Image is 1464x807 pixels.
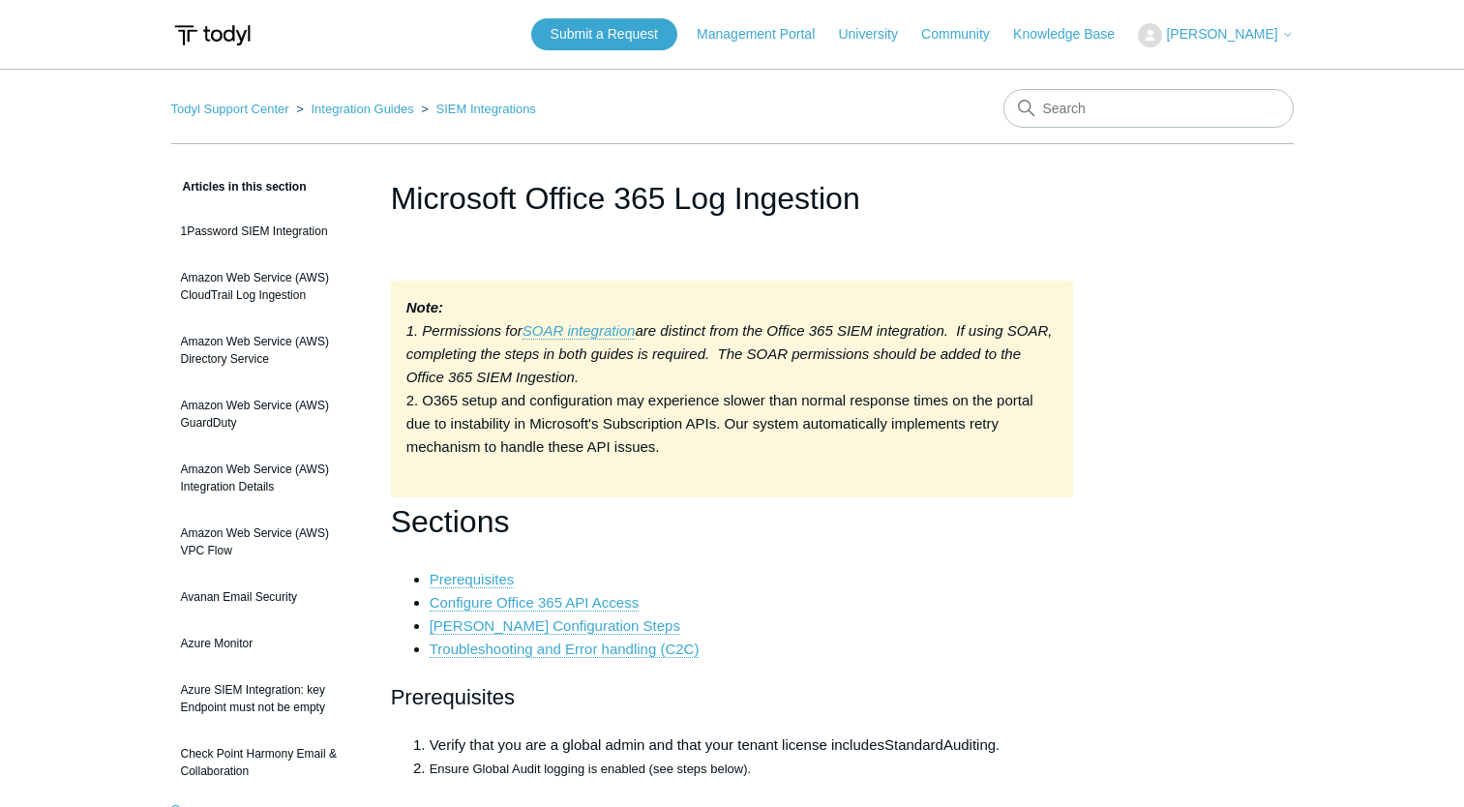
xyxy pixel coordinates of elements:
[1013,24,1134,45] a: Knowledge Base
[406,322,523,339] em: 1. Permissions for
[171,672,362,726] a: Azure SIEM Integration: key Endpoint must not be empty
[171,387,362,441] a: Amazon Web Service (AWS) GuardDuty
[921,24,1009,45] a: Community
[436,102,536,116] a: SIEM Integrations
[1003,89,1294,128] input: Search
[430,617,680,635] a: [PERSON_NAME] Configuration Steps
[884,736,943,753] span: Standard
[311,102,413,116] a: Integration Guides
[171,17,254,53] img: Todyl Support Center Help Center home page
[391,175,1074,222] h1: Microsoft Office 365 Log Ingestion
[171,102,293,116] li: Todyl Support Center
[1166,26,1277,42] span: [PERSON_NAME]
[430,736,884,753] span: Verify that you are a global admin and that your tenant license includes
[171,102,289,116] a: Todyl Support Center
[1138,23,1293,47] button: [PERSON_NAME]
[171,625,362,662] a: Azure Monitor
[406,322,1053,385] em: are distinct from the Office 365 SIEM integration. If using SOAR, completing the steps in both gu...
[171,735,362,790] a: Check Point Harmony Email & Collaboration
[697,24,834,45] a: Management Portal
[430,594,640,612] a: Configure Office 365 API Access
[417,102,536,116] li: SIEM Integrations
[943,736,996,753] span: Auditing
[523,322,636,340] a: SOAR integration
[391,497,1074,547] h1: Sections
[996,736,1000,753] span: .
[838,24,916,45] a: University
[292,102,417,116] li: Integration Guides
[171,579,362,615] a: Avanan Email Security
[430,762,751,776] span: Ensure Global Audit logging is enabled (see steps below).
[391,281,1074,497] div: 2. O365 setup and configuration may experience slower than normal response times on the portal du...
[531,18,677,50] a: Submit a Request
[171,515,362,569] a: Amazon Web Service (AWS) VPC Flow
[391,680,1074,714] h2: Prerequisites
[430,641,700,658] a: Troubleshooting and Error handling (C2C)
[171,451,362,505] a: Amazon Web Service (AWS) Integration Details
[171,213,362,250] a: 1Password SIEM Integration
[171,323,362,377] a: Amazon Web Service (AWS) Directory Service
[406,299,443,315] strong: Note:
[430,571,515,588] a: Prerequisites
[523,322,636,339] em: SOAR integration
[171,259,362,314] a: Amazon Web Service (AWS) CloudTrail Log Ingestion
[171,180,307,194] span: Articles in this section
